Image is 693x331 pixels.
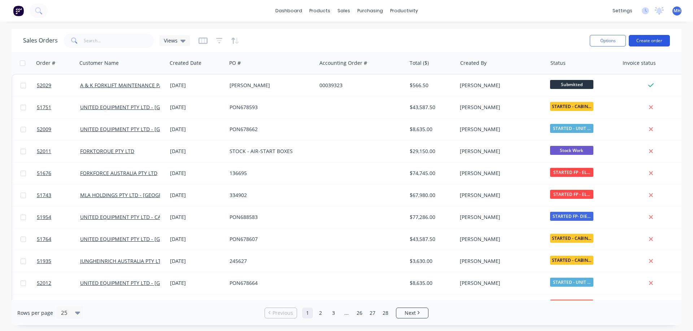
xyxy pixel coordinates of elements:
div: $74,745.00 [410,170,452,177]
a: 52029 [37,75,80,96]
div: [PERSON_NAME] [460,192,540,199]
span: Previous [273,309,293,317]
div: $29,150.00 [410,148,452,155]
div: Accounting Order # [319,59,367,67]
div: [DATE] [170,170,224,177]
a: 51954 [37,206,80,228]
div: products [306,5,334,16]
div: [DATE] [170,192,224,199]
div: [DATE] [170,214,224,221]
a: UNITED EQUIPMENT PTY LTD - [GEOGRAPHIC_DATA] [80,104,204,111]
span: 51676 [37,170,51,177]
a: Page 28 [380,308,391,318]
h1: Sales Orders [23,37,58,44]
span: 52029 [37,82,51,89]
a: Page 2 [315,308,326,318]
img: Factory [13,5,24,16]
a: dashboard [272,5,306,16]
span: Next [405,309,416,317]
div: STOCK - AIR-START BOXES [230,148,310,155]
div: [PERSON_NAME] [460,258,540,265]
span: 51751 [37,104,51,111]
span: STARTED - UNIT ... [550,278,593,287]
ul: Pagination [262,308,431,318]
div: [PERSON_NAME] [460,214,540,221]
span: Rows per page [17,309,53,317]
button: Create order [629,35,670,46]
div: Invoice status [623,59,656,67]
a: Previous page [265,309,297,317]
div: [DATE] [170,148,224,155]
span: Stock Work [550,146,593,155]
a: Page 27 [367,308,378,318]
div: [PERSON_NAME] [460,279,540,287]
span: 52009 [37,126,51,133]
div: PON678662 [230,126,310,133]
div: [PERSON_NAME] [230,82,310,89]
div: $8,635.00 [410,279,452,287]
span: STARTED - CABIN... [550,256,593,265]
div: [DATE] [170,236,224,243]
div: Created Date [170,59,201,67]
div: [PERSON_NAME] [460,170,540,177]
div: $43,587.50 [410,236,452,243]
div: PON678664 [230,279,310,287]
a: A & K FORKLIFT MAINTENANCE P/L [80,82,164,89]
a: Page 3 [328,308,339,318]
span: 51764 [37,236,51,243]
a: 51764 [37,228,80,250]
a: JUNGHEINRICH AUSTRALIA PTY LTD - [GEOGRAPHIC_DATA] [80,258,219,264]
div: [PERSON_NAME] [460,104,540,111]
span: 51935 [37,258,51,265]
a: Page 26 [354,308,365,318]
span: 51743 [37,192,51,199]
div: PO # [229,59,241,67]
div: PON678607 [230,236,310,243]
div: sales [334,5,354,16]
a: UNITED EQUIPMENT PTY LTD - [GEOGRAPHIC_DATA] [80,126,204,133]
span: STARTED FP- DIE... [550,212,593,221]
div: Order # [36,59,55,67]
a: 51676 [37,162,80,184]
span: STARTED FP - EL... [550,190,593,199]
div: [DATE] [170,258,224,265]
a: FORKFORCE AUSTRALIA PTY LTD [80,170,157,176]
div: $566.50 [410,82,452,89]
span: STARTED - CABIN... [550,102,593,111]
a: 51743 [37,184,80,206]
div: 00039323 [319,82,400,89]
a: Next page [396,309,428,317]
div: [DATE] [170,279,224,287]
div: 245627 [230,258,310,265]
div: [DATE] [170,104,224,111]
a: UNITED EQUIPMENT PTY LTD - [GEOGRAPHIC_DATA] [80,279,204,286]
div: [PERSON_NAME] [460,82,540,89]
div: PON688583 [230,214,310,221]
button: Options [590,35,626,46]
div: $67,980.00 [410,192,452,199]
div: settings [609,5,636,16]
a: Jump forward [341,308,352,318]
div: PON678593 [230,104,310,111]
span: STARTED - CABIN... [550,234,593,243]
span: STARTED FP - EL... [550,300,593,309]
div: $8,635.00 [410,126,452,133]
div: 136695 [230,170,310,177]
span: 52012 [37,279,51,287]
div: productivity [387,5,422,16]
a: MLA HOLDINGS PTY LTD - [GEOGRAPHIC_DATA] [80,192,193,198]
div: $77,286.00 [410,214,452,221]
div: [PERSON_NAME] [460,126,540,133]
div: Created By [460,59,487,67]
span: MH [674,8,681,14]
div: 334902 [230,192,310,199]
div: $3,630.00 [410,258,452,265]
span: Submitted [550,80,593,89]
a: 52012 [37,272,80,294]
div: [PERSON_NAME] [460,148,540,155]
div: purchasing [354,5,387,16]
div: $43,587.50 [410,104,452,111]
a: 51751 [37,97,80,118]
a: UNITED EQUIPMENT PTY LTD - CAVAN [80,214,171,220]
a: 52011 [37,140,80,162]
